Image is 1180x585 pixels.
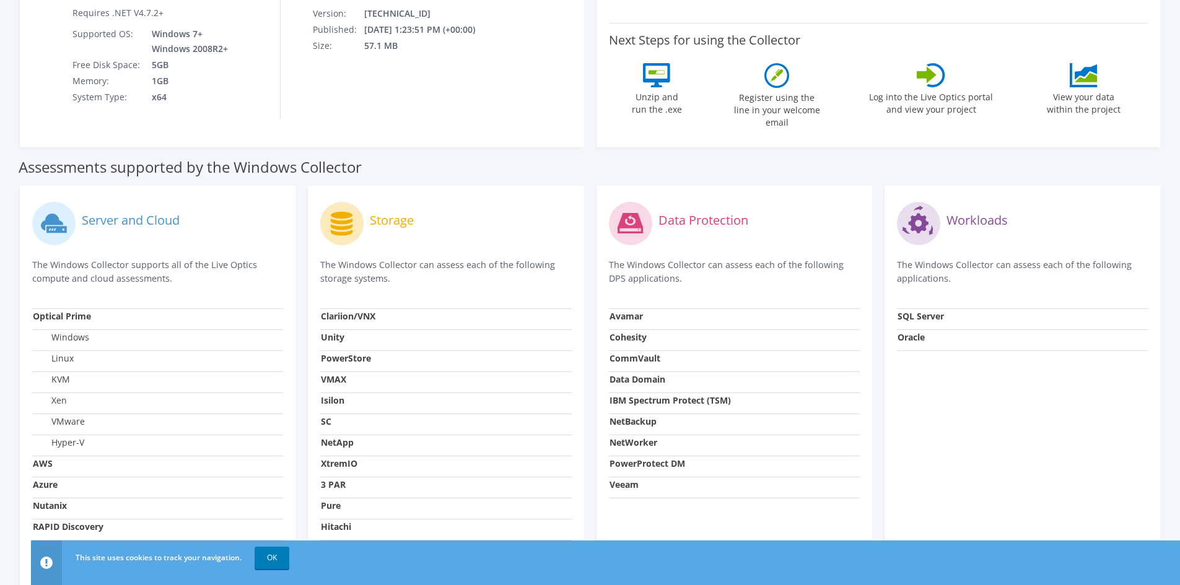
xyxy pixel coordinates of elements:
[1039,87,1128,116] label: View your data within the project
[142,89,230,105] td: x64
[72,89,142,105] td: System Type:
[33,415,85,428] label: VMware
[142,26,230,57] td: Windows 7+ Windows 2008R2+
[72,26,142,57] td: Supported OS:
[33,394,67,407] label: Xen
[33,457,53,469] strong: AWS
[898,331,925,343] strong: Oracle
[609,33,800,48] label: Next Steps for using the Collector
[321,310,375,322] strong: Clariion/VNX
[610,436,657,448] strong: NetWorker
[610,373,665,385] strong: Data Domain
[321,457,357,469] strong: XtremIO
[321,352,371,364] strong: PowerStore
[321,521,351,532] strong: Hitachi
[321,500,341,511] strong: Pure
[730,88,823,129] label: Register using the line in your welcome email
[255,547,289,569] a: OK
[610,479,639,490] strong: Veeam
[312,22,364,38] td: Published:
[72,73,142,89] td: Memory:
[609,258,860,285] p: The Windows Collector can assess each of the following DPS applications.
[610,331,647,343] strong: Cohesity
[142,73,230,89] td: 1GB
[610,457,685,469] strong: PowerProtect DM
[658,214,748,227] label: Data Protection
[321,331,344,343] strong: Unity
[33,352,74,365] label: Linux
[72,57,142,73] td: Free Disk Space:
[76,552,242,563] span: This site uses cookies to track your navigation.
[312,6,364,22] td: Version:
[868,87,994,116] label: Log into the Live Optics portal and view your project
[610,415,657,427] strong: NetBackup
[82,214,180,227] label: Server and Cloud
[321,394,344,406] strong: Isilon
[946,214,1008,227] label: Workloads
[33,331,89,344] label: Windows
[321,479,346,490] strong: 3 PAR
[610,352,660,364] strong: CommVault
[320,258,571,285] p: The Windows Collector can assess each of the following storage systems.
[364,38,492,54] td: 57.1 MB
[33,310,91,322] strong: Optical Prime
[19,161,362,173] label: Assessments supported by the Windows Collector
[321,436,354,448] strong: NetApp
[610,394,731,406] strong: IBM Spectrum Protect (TSM)
[33,436,84,449] label: Hyper-V
[370,214,414,227] label: Storage
[142,57,230,73] td: 5GB
[628,87,685,116] label: Unzip and run the .exe
[610,310,643,322] strong: Avamar
[312,38,364,54] td: Size:
[32,258,283,285] p: The Windows Collector supports all of the Live Optics compute and cloud assessments.
[897,258,1148,285] p: The Windows Collector can assess each of the following applications.
[72,7,164,19] label: Requires .NET V4.7.2+
[364,6,492,22] td: [TECHNICAL_ID]
[33,373,70,386] label: KVM
[33,500,67,511] strong: Nutanix
[321,373,346,385] strong: VMAX
[33,479,58,490] strong: Azure
[898,310,944,322] strong: SQL Server
[364,22,492,38] td: [DATE] 1:23:51 PM (+00:00)
[33,521,103,532] strong: RAPID Discovery
[321,415,331,427] strong: SC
